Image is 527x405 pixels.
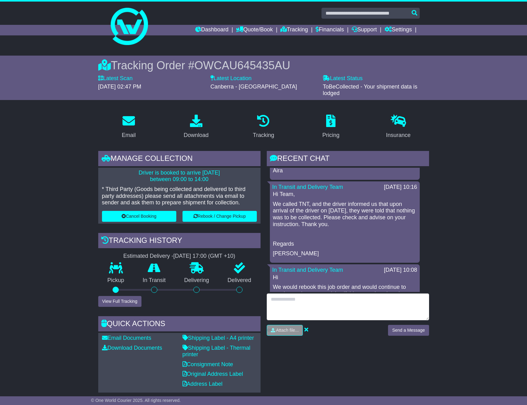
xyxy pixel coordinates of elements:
a: In Transit and Delivery Team [272,267,343,273]
p: Pickup [98,277,134,284]
div: Manage collection [98,151,261,168]
div: Tracking history [98,233,261,250]
div: Tracking [253,131,274,139]
a: Address Label [183,381,223,387]
a: Shipping Label - A4 printer [183,335,254,341]
p: Hi [273,274,417,281]
div: Email [122,131,136,139]
label: Latest Location [210,75,252,82]
div: Download [184,131,209,139]
p: Regards [273,241,417,248]
p: In Transit [133,277,175,284]
p: Driver is booked to arrive [DATE] between 09:00 to 14:00 [102,170,257,183]
div: Insurance [386,131,411,139]
a: In Transit and Delivery Team [272,184,343,190]
div: Quick Actions [98,316,261,333]
span: ToBeCollected - Your shipment data is lodged [323,84,417,97]
div: [DATE] 17:00 (GMT +10) [173,253,235,260]
span: Canberra - [GEOGRAPHIC_DATA] [210,84,297,90]
span: OWCAU645435AU [194,59,290,72]
a: Consignment Note [183,361,233,367]
p: We called TNT, and the driver informed us that upon arrival of the driver on [DATE], they were to... [273,201,417,228]
p: [PERSON_NAME] [273,250,417,257]
button: Send a Message [388,325,429,336]
a: Support [352,25,377,35]
p: Hi Team, [273,191,417,198]
div: Tracking Order # [98,59,429,72]
div: [DATE] 10:16 [384,184,417,191]
p: Delivering [175,277,219,284]
a: Tracking [280,25,308,35]
a: Download [180,112,213,142]
div: Pricing [322,131,340,139]
p: Delivered [218,277,261,284]
a: Insurance [382,112,415,142]
a: Original Address Label [183,371,243,377]
span: © One World Courier 2025. All rights reserved. [91,398,181,403]
div: [DATE] 10:08 [384,267,417,274]
button: Cancel Booking [102,211,176,222]
div: RECENT CHAT [267,151,429,168]
div: Estimated Delivery - [98,253,261,260]
a: Pricing [318,112,344,142]
label: Latest Scan [98,75,133,82]
button: View Full Tracking [98,296,141,307]
label: Latest Status [323,75,363,82]
a: Shipping Label - Thermal printer [183,345,251,358]
a: Dashboard [195,25,229,35]
button: Rebook / Change Pickup [183,211,257,222]
a: Email [118,112,140,142]
a: Email Documents [102,335,151,341]
span: [DATE] 02:47 PM [98,84,141,90]
a: Download Documents [102,345,162,351]
a: Tracking [249,112,278,142]
a: Financials [316,25,344,35]
a: Settings [385,25,412,35]
a: Quote/Book [236,25,273,35]
p: * Third Party (Goods being collected and delivered to third party addresses) please send all atta... [102,186,257,206]
p: We would rebook this job order and would continue to monitor and revert to advise if this was mis... [273,284,417,304]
